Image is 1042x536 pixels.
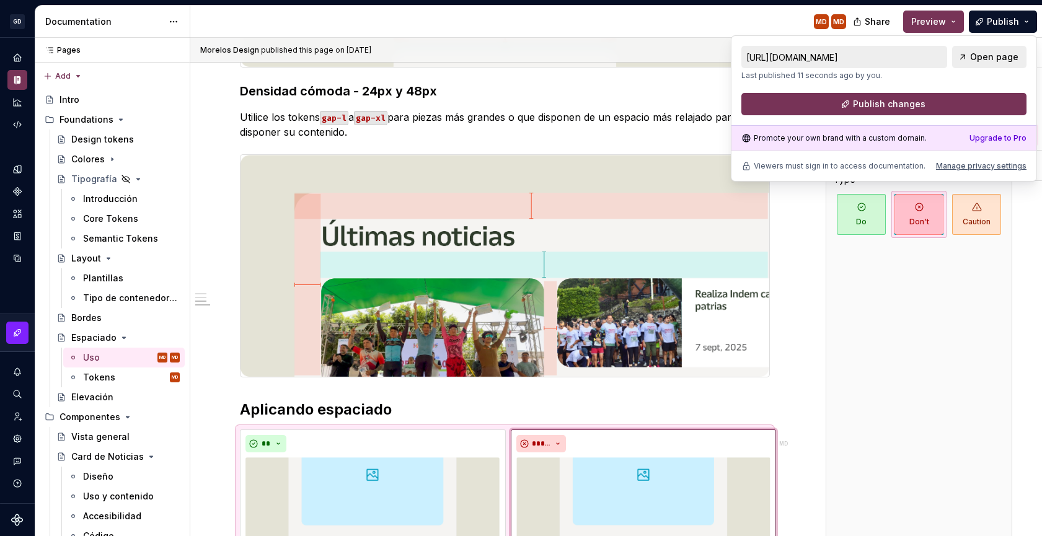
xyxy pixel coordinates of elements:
[60,113,113,126] div: Foundations
[11,514,24,526] svg: Supernova Logo
[83,193,138,205] div: Introducción
[71,450,144,463] div: Card de Noticias
[987,15,1019,28] span: Publish
[40,68,86,85] button: Add
[10,14,25,29] div: GD
[240,110,770,139] p: Utilice los tokens a para piezas más grandes o que disponen de un espacio más relajado para dispo...
[847,11,898,33] button: Share
[63,229,185,248] a: Semantic Tokens
[172,371,178,384] div: MD
[83,213,138,225] div: Core Tokens
[83,470,113,483] div: Diseño
[7,159,27,179] a: Design tokens
[7,115,27,134] a: Code automation
[83,510,141,522] div: Accesibilidad
[51,130,185,149] a: Design tokens
[40,90,185,110] a: Intro
[7,406,27,426] a: Invite team
[51,248,185,268] a: Layout
[834,191,889,238] button: Do
[354,111,387,125] code: gap-xl
[952,46,1027,68] a: Open page
[911,15,946,28] span: Preview
[7,248,27,268] a: Data sources
[40,407,185,427] div: Componentes
[7,70,27,90] a: Documentation
[754,161,925,171] p: Viewers must sign in to access documentation.
[83,232,158,245] div: Semantic Tokens
[200,45,259,55] span: Morelos Design
[7,429,27,449] a: Settings
[936,161,1027,171] button: Manage privacy settings
[833,17,844,27] div: MD
[83,490,154,503] div: Uso y contenido
[63,467,185,486] a: Diseño
[83,371,115,384] div: Tokens
[51,427,185,447] a: Vista general
[2,8,32,35] button: GD
[903,11,964,33] button: Preview
[949,191,1004,238] button: Caution
[71,173,117,185] div: Tipografía
[7,226,27,246] a: Storybook stories
[7,48,27,68] a: Home
[71,332,117,344] div: Espaciado
[240,400,770,420] h2: Aplicando espaciado
[7,92,27,112] a: Analytics
[894,194,943,235] span: Don't
[45,15,162,28] div: Documentation
[71,252,101,265] div: Layout
[40,45,81,55] div: Pages
[60,94,79,106] div: Intro
[837,194,886,235] span: Do
[63,268,185,288] a: Plantillas
[241,155,769,377] img: 65f3bd2e-1bdd-4264-8819-829c998e27b7.png
[7,362,27,382] button: Notifications
[853,98,925,110] span: Publish changes
[51,169,185,189] a: Tipografía
[63,209,185,229] a: Core Tokens
[51,328,185,348] a: Espaciado
[172,351,178,364] div: MD
[51,387,185,407] a: Elevación
[51,149,185,169] a: Colores
[7,204,27,224] a: Assets
[51,447,185,467] a: Card de Noticias
[865,15,890,28] span: Share
[83,292,177,304] div: Tipo de contenedores
[63,348,185,367] a: UsoMDMD
[40,110,185,130] div: Foundations
[741,71,947,81] p: Last published 11 seconds ago by you.
[7,451,27,471] button: Contact support
[7,384,27,404] button: Search ⌘K
[83,272,123,284] div: Plantillas
[159,351,166,364] div: MD
[71,153,105,165] div: Colores
[240,82,770,100] h3: Densidad cómoda - 24px y 48px
[60,411,120,423] div: Componentes
[71,312,102,324] div: Bordes
[63,288,185,308] a: Tipo de contenedores
[969,133,1027,143] button: Upgrade to Pro
[952,194,1001,235] span: Caution
[969,11,1037,33] button: Publish
[891,191,947,238] button: Don't
[71,431,130,443] div: Vista general
[83,351,100,364] div: Uso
